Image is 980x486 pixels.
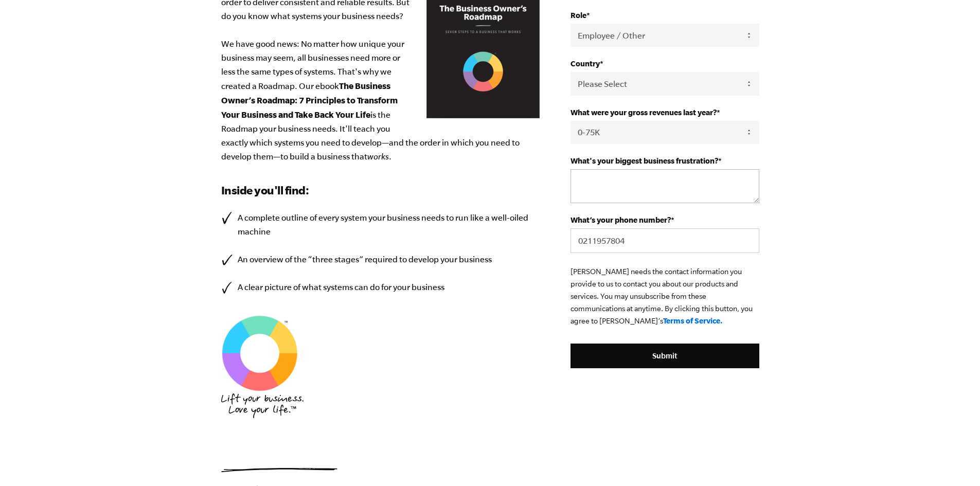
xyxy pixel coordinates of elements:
[221,315,298,392] img: EMyth SES TM Graphic
[571,59,600,68] span: Country
[571,344,759,368] input: Submit
[929,437,980,486] iframe: Chat Widget
[571,265,759,327] p: [PERSON_NAME] needs the contact information you provide to us to contact you about our products a...
[221,211,540,239] li: A complete outline of every system your business needs to run like a well-oiled machine
[571,156,718,165] span: What's your biggest business frustration?
[221,253,540,266] li: An overview of the “three stages” required to develop your business
[571,11,586,20] span: Role
[663,316,723,325] a: Terms of Service.
[367,152,389,161] em: works
[221,81,398,119] b: The Business Owner’s Roadmap: 7 Principles to Transform Your Business and Take Back Your Life
[221,393,304,418] img: EMyth_Logo_BP_Hand Font_Tagline_Stacked-Medium
[571,108,717,117] span: What were your gross revenues last year?
[221,182,540,199] h3: Inside you'll find:
[571,215,671,224] span: What’s your phone number?
[221,280,540,294] li: A clear picture of what systems can do for your business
